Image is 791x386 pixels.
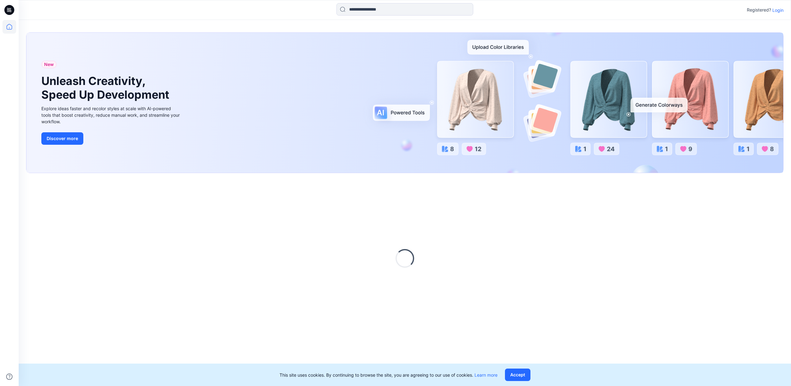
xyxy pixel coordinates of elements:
[44,61,54,68] span: New
[41,74,172,101] h1: Unleash Creativity, Speed Up Development
[474,372,497,378] a: Learn more
[280,372,497,378] p: This site uses cookies. By continuing to browse the site, you are agreeing to our use of cookies.
[747,6,771,14] p: Registered?
[41,132,83,145] button: Discover more
[41,105,181,125] div: Explore ideas faster and recolor styles at scale with AI-powered tools that boost creativity, red...
[505,369,530,381] button: Accept
[41,132,181,145] a: Discover more
[772,7,784,13] p: Login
